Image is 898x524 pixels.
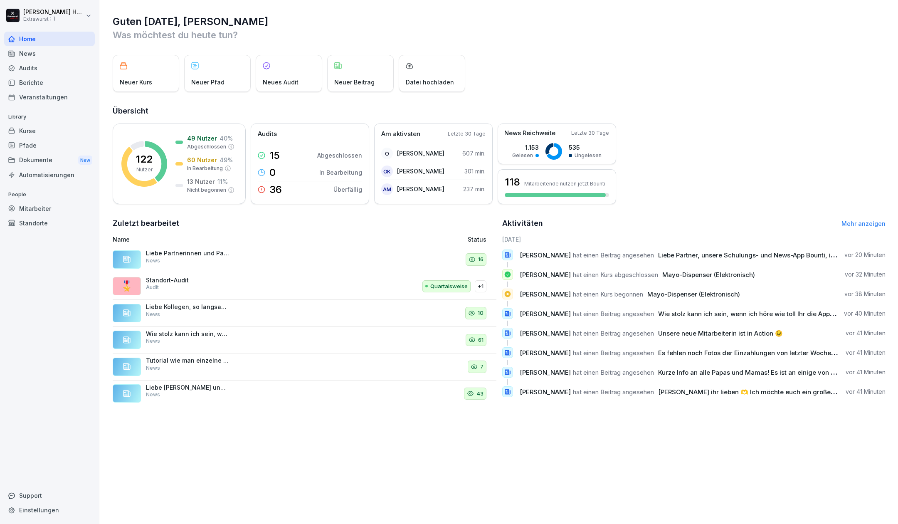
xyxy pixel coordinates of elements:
a: Liebe [PERSON_NAME] und Kollegen, ein paar Wochen arbeiten wir nun nach den neuen Vorgaben der "B... [113,381,496,408]
p: Neuer Pfad [191,78,224,87]
p: News [146,337,160,345]
a: Liebe Partnerinnen und Partner, ich finde es klasse, was wir alles in den letzten Wochen umgesetz... [113,246,496,273]
p: [PERSON_NAME] [397,149,444,158]
p: 237 min. [463,185,486,193]
p: 0 [269,168,276,178]
span: [PERSON_NAME] [520,388,571,396]
p: 15 [269,151,280,161]
p: Gelesen [512,152,533,159]
a: Wie stolz kann ich sein, wenn ich höre wie toll Ihr die App empfehlt?! Ganz großes Kompliment kon... [113,327,496,354]
p: Liebe [PERSON_NAME] und Kollegen, ein paar Wochen arbeiten wir nun nach den neuen Vorgaben der "B... [146,384,229,391]
p: In Bearbeitung [319,168,362,177]
span: [PERSON_NAME] [520,329,571,337]
p: Am aktivsten [381,129,420,139]
p: 1.153 [512,143,539,152]
a: DokumenteNew [4,153,95,168]
span: hat einen Beitrag angesehen [573,368,654,376]
p: vor 41 Minuten [846,329,886,337]
div: Einstellungen [4,503,95,517]
p: 607 min. [462,149,486,158]
p: 36 [269,185,282,195]
span: hat einen Beitrag angesehen [573,329,654,337]
p: News [146,364,160,372]
p: In Bearbeitung [187,165,223,172]
a: Veranstaltungen [4,90,95,104]
p: 40 % [220,134,233,143]
p: vor 32 Minuten [845,270,886,279]
p: Mitarbeitende nutzen jetzt Bounti [524,180,605,187]
h6: [DATE] [502,235,886,244]
p: 🎖️ [121,279,133,294]
span: hat einen Beitrag angesehen [573,310,654,318]
p: News Reichweite [504,129,555,138]
p: Extrawurst :-) [23,16,84,22]
a: Berichte [4,75,95,90]
p: News [146,257,160,264]
p: Neues Audit [263,78,299,87]
p: People [4,188,95,201]
p: 11 % [217,177,228,186]
p: Tutorial wie man einzelne Personengruppen in Bounti auswählt, um Informationen zum Beispiel nicht... [146,357,229,364]
div: AM [381,183,393,195]
p: Wie stolz kann ich sein, wenn ich höre wie toll Ihr die App empfehlt?! Ganz großes Kompliment kon... [146,330,229,338]
p: vor 41 Minuten [846,388,886,396]
div: Kurse [4,124,95,138]
p: Letzte 30 Tage [571,129,609,137]
h3: 118 [505,175,520,189]
div: Dokumente [4,153,95,168]
h2: Aktivitäten [502,218,543,229]
h2: Übersicht [113,105,886,117]
p: vor 20 Minuten [844,251,886,259]
p: 43 [476,390,484,398]
span: [PERSON_NAME] [520,368,571,376]
p: 122 [136,154,153,164]
p: News [146,311,160,318]
a: Mehr anzeigen [841,220,886,227]
a: Home [4,32,95,46]
a: Mitarbeiter [4,201,95,216]
span: hat einen Beitrag angesehen [573,388,654,396]
span: [PERSON_NAME] [520,290,571,298]
p: vor 38 Minuten [844,290,886,298]
p: Nutzer [136,166,153,173]
span: hat einen Beitrag angesehen [573,251,654,259]
p: Liebe Partnerinnen und Partner, ich finde es klasse, was wir alles in den letzten Wochen umgesetz... [146,250,229,257]
div: Pfade [4,138,95,153]
div: Automatisierungen [4,168,95,182]
p: 60 Nutzer [187,156,217,164]
p: Letzte 30 Tage [448,130,486,138]
p: [PERSON_NAME] [397,167,444,175]
p: 13 Nutzer [187,177,215,186]
p: Standort-Audit [146,277,229,284]
p: Audit [146,284,159,291]
p: 10 [478,309,484,317]
p: Audits [258,129,277,139]
div: OK [381,166,393,177]
p: vor 40 Minuten [844,309,886,318]
h1: Guten [DATE], [PERSON_NAME] [113,15,886,28]
a: Audits [4,61,95,75]
p: Status [468,235,486,244]
a: Tutorial wie man einzelne Personengruppen in Bounti auswählt, um Informationen zum Beispiel nicht... [113,353,496,381]
p: vor 41 Minuten [846,368,886,376]
p: 49 % [220,156,233,164]
span: Mayo-Dispenser (Elektronisch) [647,290,740,298]
p: Quartalsweise [430,282,468,291]
a: 🎖️Standort-AuditAuditQuartalsweise+1 [113,273,496,300]
div: O [381,148,393,159]
p: 61 [478,336,484,344]
p: Nicht begonnen [187,186,226,194]
div: Support [4,488,95,503]
span: [PERSON_NAME] [520,251,571,259]
p: [PERSON_NAME] Hagebaum [23,9,84,16]
a: News [4,46,95,61]
span: Mayo-Dispenser (Elektronisch) [662,271,755,279]
span: [PERSON_NAME] [520,349,571,357]
p: 535 [569,143,602,152]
